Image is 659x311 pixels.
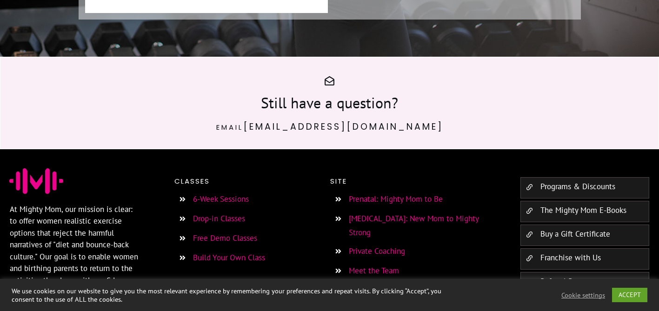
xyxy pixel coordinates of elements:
[330,175,501,187] p: Site
[174,175,322,187] p: Classes
[9,168,63,193] img: Favicon Jessica Sennet Mighty Mom Prenatal Postpartum Mom & Baby Fitness Programs Toronto Ontario...
[540,276,596,286] a: Referral Program
[193,233,257,243] a: Free Demo Classes
[612,288,647,302] a: ACCEPT
[349,246,405,256] a: Private Coaching
[349,213,479,238] a: [MEDICAL_DATA]: New Mom to Mighty Strong
[540,229,610,239] a: Buy a Gift Certificate
[12,287,457,304] div: We use cookies on our website to give you the most relevant experience by remembering your prefer...
[540,252,601,263] a: Franchise with Us
[561,291,605,299] a: Cookie settings
[193,252,265,263] a: Build Your Own Class
[193,194,249,204] a: 6-Week Sessions
[216,122,243,132] span: Email
[349,265,399,276] a: Meet the Team
[243,120,443,133] a: [EMAIL_ADDRESS][DOMAIN_NAME]
[540,181,615,192] a: Programs & Discounts
[88,93,571,118] h3: Still have a question?
[193,213,245,224] a: Drop-in Classes
[10,204,141,298] p: At Mighty Mom, our mission is clear: to offer women realistic exercise options that reject the ha...
[540,205,626,215] a: The Mighty Mom E-Books
[349,194,443,204] a: Prenatal: Mighty Mom to Be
